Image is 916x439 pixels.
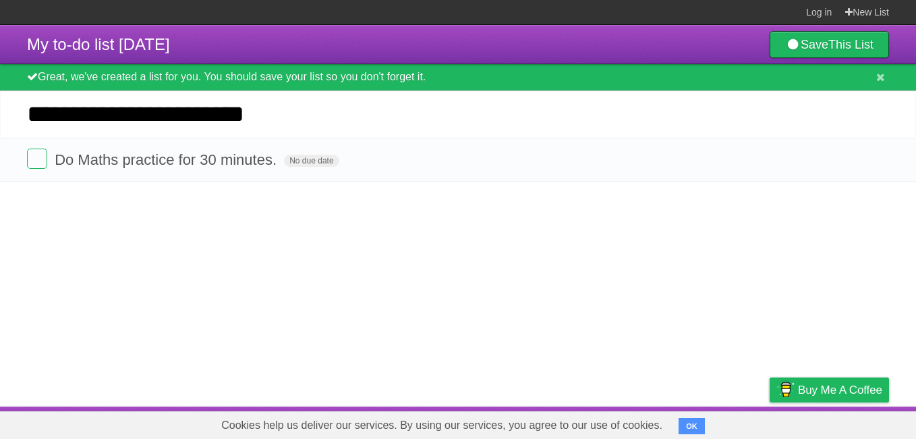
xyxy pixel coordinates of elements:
b: This List [828,38,874,51]
button: OK [679,418,705,434]
span: Buy me a coffee [798,378,882,402]
a: Suggest a feature [804,410,889,436]
a: Developers [635,410,689,436]
a: Privacy [752,410,787,436]
span: No due date [284,155,339,167]
a: Terms [706,410,736,436]
span: Cookies help us deliver our services. By using our services, you agree to our use of cookies. [208,412,676,439]
a: About [590,410,619,436]
a: SaveThis List [770,31,889,58]
img: Buy me a coffee [776,378,795,401]
a: Buy me a coffee [770,378,889,403]
label: Done [27,149,47,169]
span: My to-do list [DATE] [27,35,170,53]
span: Do Maths practice for 30 minutes. [55,151,280,168]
